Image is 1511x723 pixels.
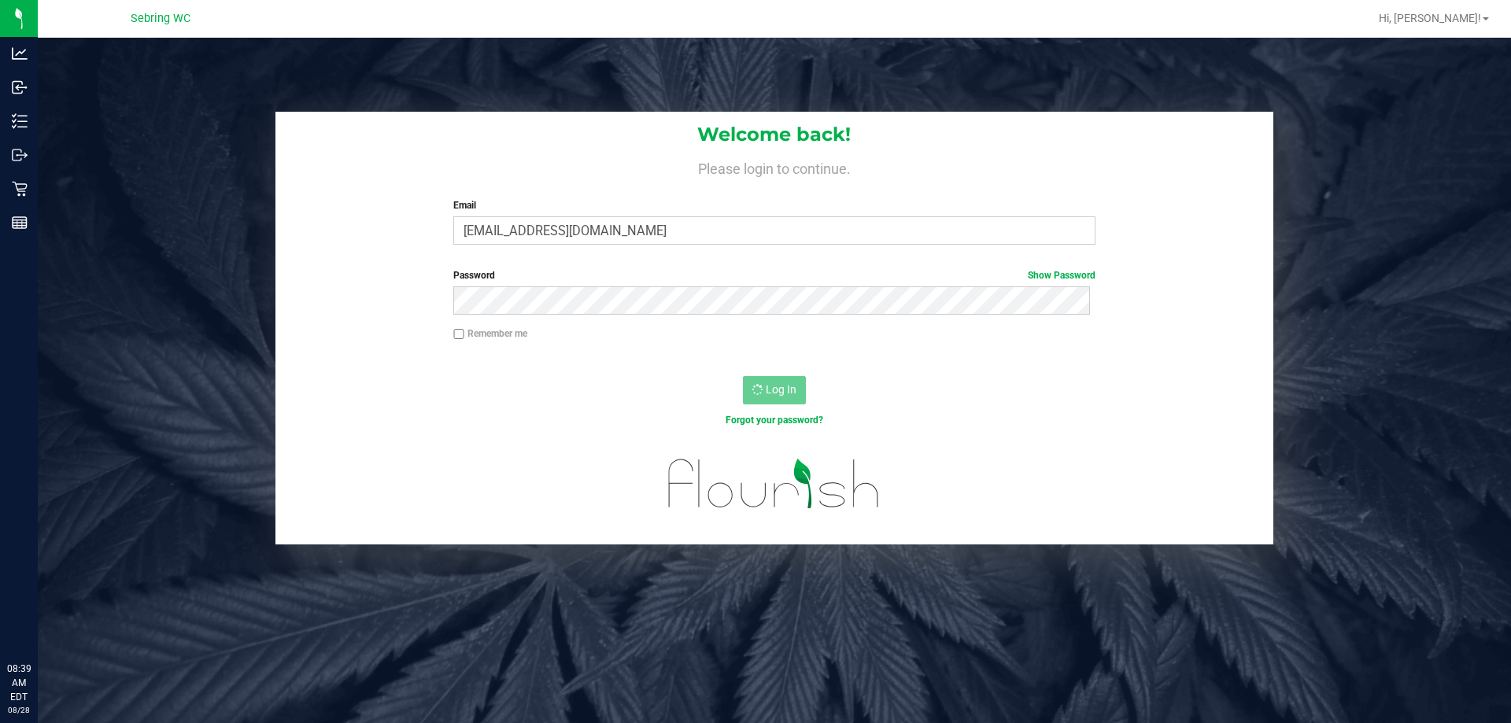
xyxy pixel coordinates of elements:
[1379,12,1481,24] span: Hi, [PERSON_NAME]!
[131,12,190,25] span: Sebring WC
[7,704,31,716] p: 08/28
[12,147,28,163] inline-svg: Outbound
[12,113,28,129] inline-svg: Inventory
[453,198,1095,212] label: Email
[453,270,495,281] span: Password
[453,326,527,341] label: Remember me
[453,329,464,340] input: Remember me
[275,157,1273,176] h4: Please login to continue.
[12,46,28,61] inline-svg: Analytics
[12,79,28,95] inline-svg: Inbound
[1028,270,1095,281] a: Show Password
[275,124,1273,145] h1: Welcome back!
[649,444,899,524] img: flourish_logo.svg
[7,662,31,704] p: 08:39 AM EDT
[726,415,823,426] a: Forgot your password?
[12,181,28,197] inline-svg: Retail
[766,383,796,396] span: Log In
[12,215,28,231] inline-svg: Reports
[743,376,806,404] button: Log In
